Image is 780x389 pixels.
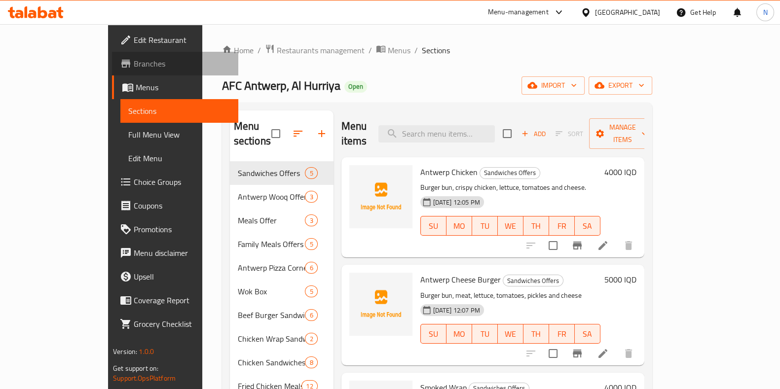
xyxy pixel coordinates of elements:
span: 5 [305,287,317,296]
span: TU [476,327,494,341]
a: Support.OpsPlatform [113,372,176,385]
button: SU [420,324,446,344]
a: Restaurants management [265,44,365,57]
div: Sandwiches Offers [480,167,540,179]
button: Add section [310,122,334,145]
span: Upsell [134,271,230,283]
span: Chicken Sandwiches [238,356,305,368]
a: Upsell [112,265,238,288]
button: Manage items [589,118,655,149]
span: MO [450,219,468,233]
div: items [305,214,317,226]
span: Edit Restaurant [134,34,230,46]
button: export [589,76,652,95]
button: FR [549,216,575,236]
span: Select to update [543,343,563,364]
input: search [378,125,495,142]
div: items [305,238,317,250]
a: Choice Groups [112,170,238,194]
a: Edit menu item [597,348,609,359]
button: TH [523,216,549,236]
button: SU [420,216,446,236]
span: Antwerp Cheese Burger [420,272,501,287]
div: Chicken Wrap Sandwich2 [230,327,334,351]
span: WE [502,219,520,233]
span: import [529,79,577,92]
span: FR [553,219,571,233]
span: SA [579,327,596,341]
span: Promotions [134,223,230,235]
a: Branches [112,52,238,75]
span: Version: [113,345,137,358]
button: SA [575,216,600,236]
span: WE [502,327,520,341]
span: Get support on: [113,362,158,375]
span: Chicken Wrap Sandwich [238,333,305,345]
div: Wok Box5 [230,280,334,303]
div: [GEOGRAPHIC_DATA] [595,7,660,18]
span: Menu disclaimer [134,247,230,259]
button: WE [498,324,523,344]
span: Select all sections [265,123,286,144]
div: items [305,262,317,274]
div: Family Meals Offers5 [230,232,334,256]
span: AFC Antwerp, Al Hurriya [222,74,340,97]
button: MO [446,216,472,236]
span: Sandwiches Offers [238,167,305,179]
span: TU [476,219,494,233]
div: Antwerp Pizza Corner [238,262,305,274]
span: export [596,79,644,92]
span: Sort sections [286,122,310,145]
span: Branches [134,58,230,70]
span: 8 [305,358,317,367]
button: delete [617,234,640,257]
span: 3 [305,216,317,225]
button: Branch-specific-item [565,342,589,365]
span: TH [527,219,545,233]
span: FR [553,327,571,341]
span: 3 [305,192,317,202]
div: items [305,285,317,297]
span: SU [425,219,443,233]
p: Burger bun, crispy chicken, lettuce, tomatoes and cheese. [420,181,600,194]
span: Sandwiches Offers [503,275,563,286]
button: WE [498,216,523,236]
a: Edit Menu [120,146,238,170]
a: Coverage Report [112,288,238,312]
div: Sandwiches Offers5 [230,161,334,185]
button: MO [446,324,472,344]
a: Menus [376,44,410,57]
span: N [763,7,767,18]
a: Coupons [112,194,238,217]
span: Coupons [134,200,230,212]
div: Sandwiches Offers [503,275,563,286]
span: Coverage Report [134,294,230,306]
img: Antwerp Chicken [349,165,412,228]
span: Select to update [543,235,563,256]
span: MO [450,327,468,341]
span: Menus [388,44,410,56]
span: TH [527,327,545,341]
span: 5 [305,169,317,178]
span: [DATE] 12:07 PM [429,306,484,315]
span: Sandwiches Offers [480,167,540,178]
span: 6 [305,263,317,273]
span: Antwerp Chicken [420,165,478,179]
button: import [521,76,585,95]
span: Full Menu View [128,129,230,141]
button: TU [472,216,498,236]
span: Antwerp Wooq Offers [238,191,305,203]
span: Manage items [597,121,647,146]
div: Beef Burger Sandwich6 [230,303,334,327]
div: items [305,333,317,345]
a: Edit menu item [597,240,609,251]
li: / [414,44,418,56]
nav: breadcrumb [222,44,652,57]
span: Add [520,128,547,140]
span: 6 [305,311,317,320]
h2: Menu items [341,119,367,148]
